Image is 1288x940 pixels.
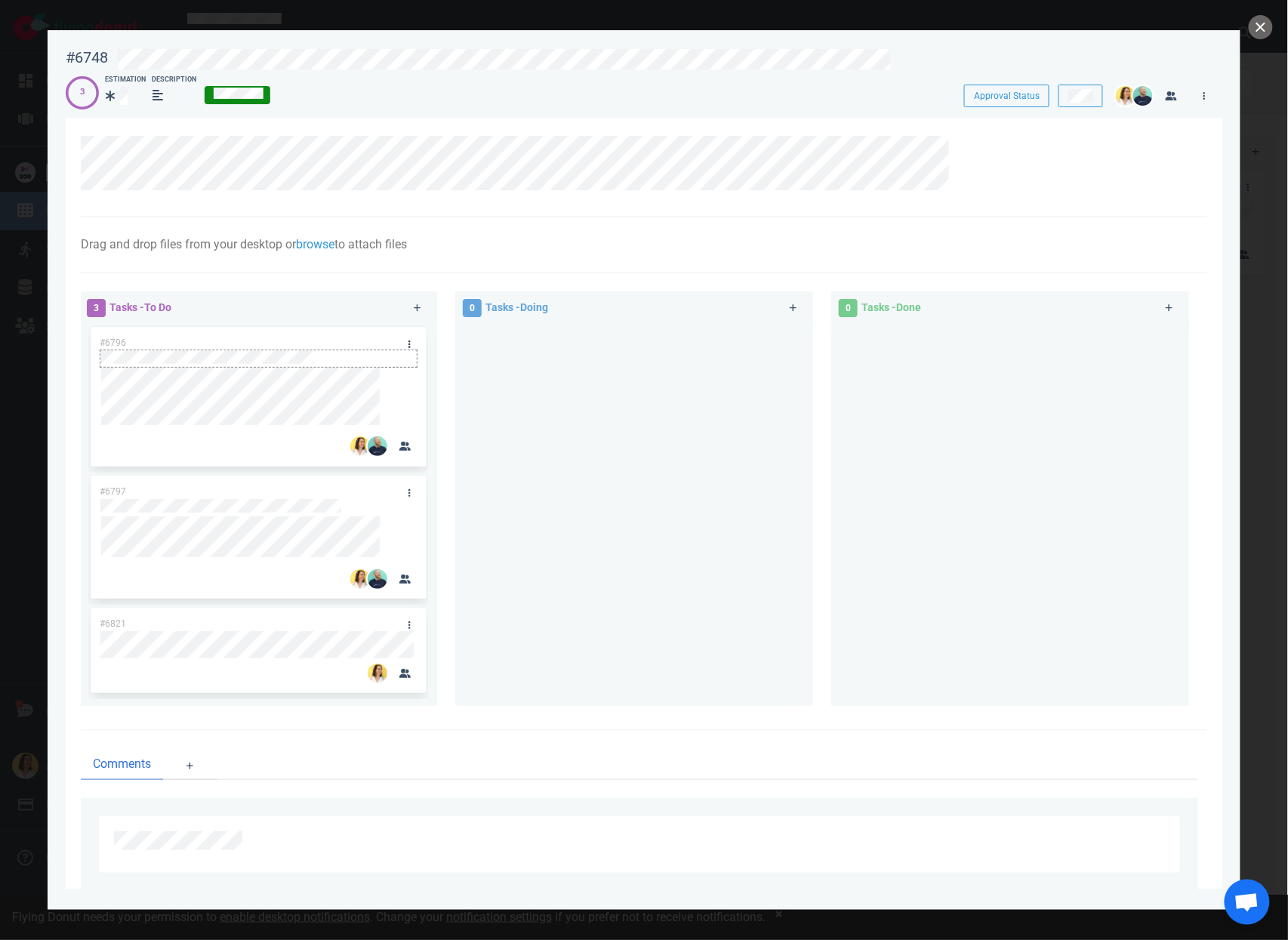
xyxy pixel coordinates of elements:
[1116,86,1135,106] img: 26
[66,48,108,67] div: #6748
[100,486,126,497] span: #6797
[81,237,296,251] span: Drag and drop files from your desktop or
[964,85,1049,107] button: Approval Status
[368,664,387,683] img: 26
[350,569,370,589] img: 26
[152,75,196,85] div: Description
[296,237,334,251] a: browse
[368,569,387,589] img: 26
[485,301,548,313] span: Tasks - Doing
[861,301,921,313] span: Tasks - Done
[100,618,126,629] span: #6821
[368,436,387,456] img: 26
[109,301,171,313] span: Tasks - To Do
[105,75,146,85] div: Estimation
[1249,15,1273,39] button: close
[80,86,85,99] div: 3
[463,299,482,317] span: 0
[334,237,407,251] span: to attach files
[1225,880,1270,925] div: Ouvrir le chat
[350,436,370,456] img: 26
[100,337,126,348] span: #6796
[93,755,151,773] span: Comments
[839,299,858,317] span: 0
[87,299,106,317] span: 3
[1133,86,1153,106] img: 26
